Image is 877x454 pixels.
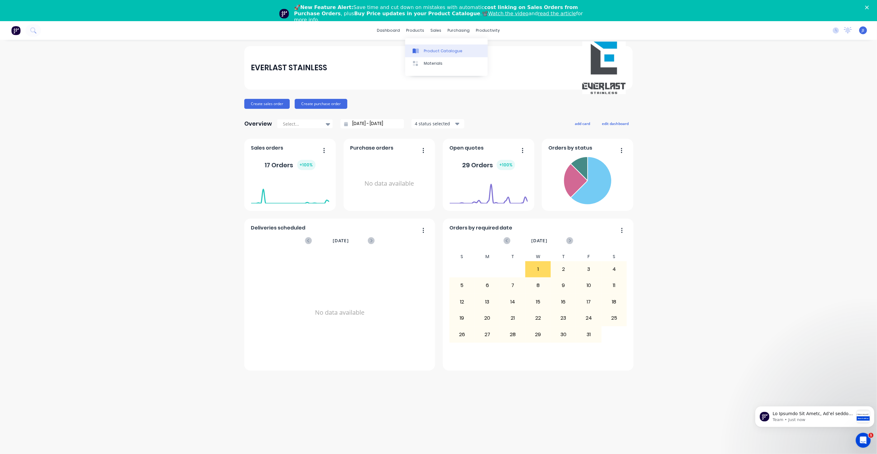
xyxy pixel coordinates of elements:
[576,278,601,293] div: 10
[350,144,394,152] span: Purchase orders
[576,262,601,277] div: 3
[526,327,551,342] div: 29
[450,294,475,310] div: 12
[602,278,627,293] div: 11
[576,252,602,261] div: F
[571,119,594,127] button: add card
[475,294,500,310] div: 13
[405,57,488,70] a: Materials
[865,6,871,9] div: Close
[488,11,529,16] a: Watch the video
[856,433,871,448] iframe: Intercom live chat
[869,433,874,438] span: 1
[526,310,551,326] div: 22
[598,119,633,127] button: edit dashboard
[602,252,627,261] div: S
[297,160,316,170] div: + 100 %
[526,262,551,277] div: 1
[526,278,551,293] div: 8
[549,144,593,152] span: Orders by status
[526,294,551,310] div: 15
[251,224,306,232] span: Deliveries scheduled
[602,262,627,277] div: 4
[251,62,327,74] div: EVERLAST STAINLESS
[279,9,289,19] img: Profile image for Team
[20,17,101,294] span: Lo Ipsumdo Sit Ametc, Ad’el seddoe tem inci utlabore etdolor magnaaliq en admi veni quisnost exe ...
[582,41,626,94] img: EVERLAST STAINLESS
[244,99,290,109] button: Create sales order
[415,120,454,127] div: 4 status selected
[462,160,515,170] div: 29 Orders
[500,278,525,293] div: 7
[445,26,473,35] div: purchasing
[576,310,601,326] div: 24
[475,252,500,261] div: M
[294,4,578,16] b: cost linking on Sales Orders from Purchase Orders
[551,327,576,342] div: 30
[333,237,349,244] span: [DATE]
[300,4,354,10] b: New Feature Alert:
[411,119,464,128] button: 4 status selected
[551,252,576,261] div: T
[551,262,576,277] div: 2
[497,160,515,170] div: + 100 %
[244,118,272,130] div: Overview
[20,23,101,29] p: Message from Team, sent Just now
[500,310,525,326] div: 21
[602,310,627,326] div: 25
[473,26,503,35] div: productivity
[576,327,601,342] div: 31
[450,310,475,326] div: 19
[475,327,500,342] div: 27
[551,278,576,293] div: 9
[265,160,316,170] div: 17 Orders
[500,252,526,261] div: T
[538,11,576,16] a: read the article
[428,26,445,35] div: sales
[294,4,588,23] div: 🚀 Save time and cut down on mistakes with automatic , plus .📽️ and for more info.
[531,237,547,244] span: [DATE]
[862,28,865,33] span: JI
[450,144,484,152] span: Open quotes
[450,278,475,293] div: 5
[602,294,627,310] div: 18
[354,11,480,16] b: Buy Price updates in your Product Catalogue
[350,154,429,213] div: No data available
[475,310,500,326] div: 20
[551,310,576,326] div: 23
[525,252,551,261] div: W
[450,327,475,342] div: 26
[295,99,347,109] button: Create purchase order
[576,294,601,310] div: 17
[753,394,877,437] iframe: Intercom notifications message
[424,61,443,66] div: Materials
[475,278,500,293] div: 6
[449,252,475,261] div: S
[11,26,21,35] img: Factory
[251,252,429,373] div: No data available
[551,294,576,310] div: 16
[374,26,403,35] a: dashboard
[424,48,462,54] div: Product Catalogue
[251,144,284,152] span: Sales orders
[405,44,488,57] a: Product Catalogue
[500,294,525,310] div: 14
[500,327,525,342] div: 28
[403,26,428,35] div: products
